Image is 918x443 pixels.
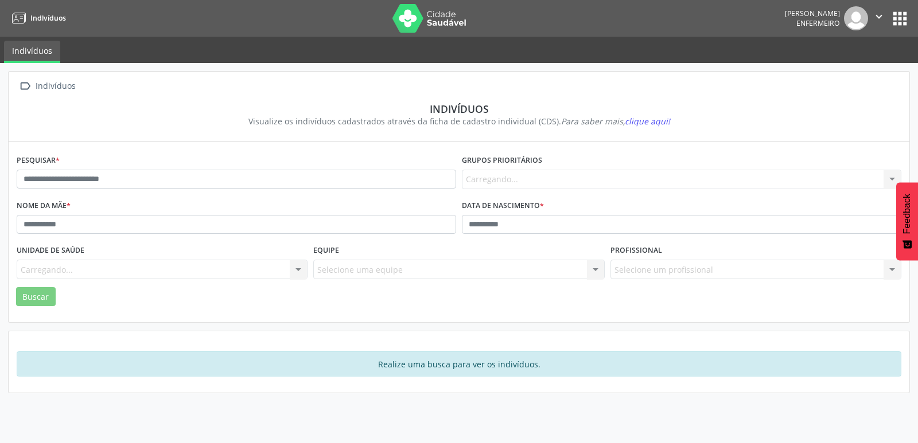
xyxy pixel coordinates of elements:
[33,78,77,95] div: Indivíduos
[610,242,662,260] label: Profissional
[625,116,670,127] span: clique aqui!
[561,116,670,127] i: Para saber mais,
[902,194,912,234] span: Feedback
[17,351,901,377] div: Realize uma busca para ver os indivíduos.
[17,242,84,260] label: Unidade de saúde
[16,287,56,307] button: Buscar
[844,6,868,30] img: img
[796,18,840,28] span: Enfermeiro
[25,115,893,127] div: Visualize os indivíduos cadastrados através da ficha de cadastro individual (CDS).
[890,9,910,29] button: apps
[896,182,918,260] button: Feedback - Mostrar pesquisa
[30,13,66,23] span: Indivíduos
[17,78,33,95] i: 
[17,152,60,170] label: Pesquisar
[785,9,840,18] div: [PERSON_NAME]
[313,242,339,260] label: Equipe
[462,152,542,170] label: Grupos prioritários
[4,41,60,63] a: Indivíduos
[462,197,544,215] label: Data de nascimento
[17,78,77,95] a:  Indivíduos
[873,10,885,23] i: 
[868,6,890,30] button: 
[25,103,893,115] div: Indivíduos
[8,9,66,28] a: Indivíduos
[17,197,71,215] label: Nome da mãe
